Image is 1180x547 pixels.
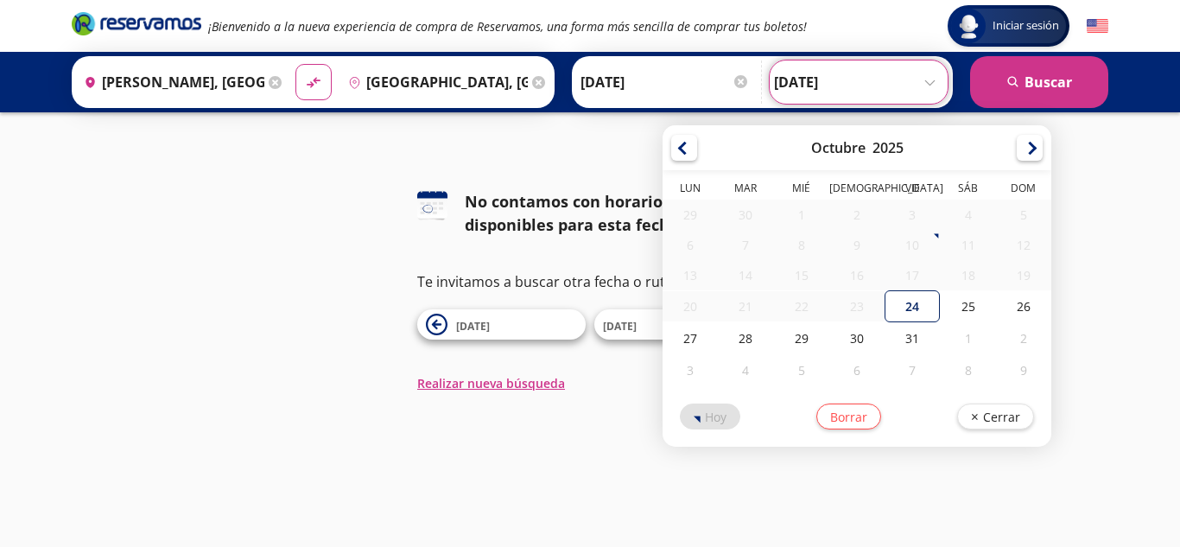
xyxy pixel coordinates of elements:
div: 07-Nov-25 [885,354,941,386]
div: 23-Oct-25 [829,291,885,321]
span: [DATE] [603,319,637,334]
div: 04-Nov-25 [719,354,774,386]
button: Borrar [816,404,881,429]
button: English [1087,16,1108,37]
div: 09-Oct-25 [829,230,885,260]
div: 19-Oct-25 [996,260,1051,290]
button: Realizar nueva búsqueda [417,374,565,392]
div: 21-Oct-25 [719,291,774,321]
div: Octubre [811,138,866,157]
div: 07-Oct-25 [719,230,774,260]
div: 02-Oct-25 [829,200,885,230]
button: Cerrar [957,404,1034,429]
div: 26-Oct-25 [996,290,1051,322]
div: 22-Oct-25 [774,291,829,321]
th: Jueves [829,181,885,200]
span: [DATE] [456,319,490,334]
th: Martes [719,181,774,200]
input: Opcional [774,60,943,104]
div: 27-Oct-25 [663,322,718,354]
div: 28-Oct-25 [719,322,774,354]
div: 06-Nov-25 [829,354,885,386]
em: ¡Bienvenido a la nueva experiencia de compra de Reservamos, una forma más sencilla de comprar tus... [208,18,807,35]
i: Brand Logo [72,10,201,36]
th: Domingo [996,181,1051,200]
th: Lunes [663,181,718,200]
div: 30-Oct-25 [829,322,885,354]
div: 2025 [872,138,904,157]
div: 09-Nov-25 [996,354,1051,386]
button: [DATE] [417,309,586,340]
div: 16-Oct-25 [829,260,885,290]
div: 18-Oct-25 [941,260,996,290]
span: Iniciar sesión [986,17,1066,35]
div: 25-Oct-25 [941,290,996,322]
div: 05-Oct-25 [996,200,1051,230]
input: Buscar Destino [341,60,529,104]
div: 11-Oct-25 [941,230,996,260]
p: Te invitamos a buscar otra fecha o ruta [417,271,763,292]
div: 13-Oct-25 [663,260,718,290]
div: 17-Oct-25 [885,260,941,290]
div: 14-Oct-25 [719,260,774,290]
div: 29-Oct-25 [774,322,829,354]
div: 08-Oct-25 [774,230,829,260]
a: Brand Logo [72,10,201,41]
th: Viernes [885,181,941,200]
div: 30-Sep-25 [719,200,774,230]
div: 02-Nov-25 [996,322,1051,354]
div: 01-Oct-25 [774,200,829,230]
div: 31-Oct-25 [885,322,941,354]
div: No contamos con horarios disponibles para esta fecha [465,190,763,237]
input: Buscar Origen [77,60,264,104]
div: 04-Oct-25 [941,200,996,230]
div: 20-Oct-25 [663,291,718,321]
div: 12-Oct-25 [996,230,1051,260]
div: 10-Oct-25 [885,230,941,260]
div: 01-Nov-25 [941,322,996,354]
button: Hoy [680,404,740,429]
div: 29-Sep-25 [663,200,718,230]
div: 03-Oct-25 [885,200,941,230]
div: 24-Oct-25 [885,290,941,322]
button: Buscar [970,56,1108,108]
div: 08-Nov-25 [941,354,996,386]
div: 15-Oct-25 [774,260,829,290]
button: [DATE] [594,309,763,340]
th: Miércoles [774,181,829,200]
input: Elegir Fecha [580,60,750,104]
div: 06-Oct-25 [663,230,718,260]
div: 03-Nov-25 [663,354,718,386]
th: Sábado [941,181,996,200]
div: 05-Nov-25 [774,354,829,386]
